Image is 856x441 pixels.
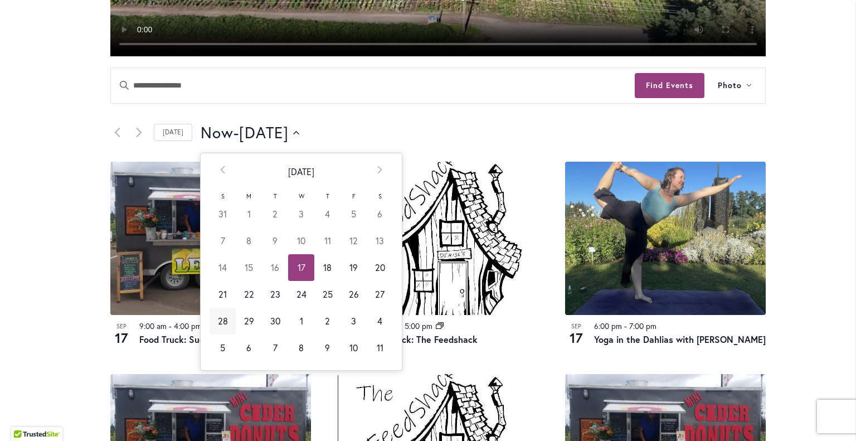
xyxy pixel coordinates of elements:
[201,122,299,144] button: Click to toggle datepicker
[367,333,478,345] a: Food Truck: The Feedshack
[210,190,236,201] th: S
[111,68,635,103] input: Enter Keyword. Search for events by Keyword.
[635,73,704,98] button: Find Events
[288,201,314,227] td: 3
[367,201,393,227] td: 6
[139,321,167,331] time: 9:00 am
[234,122,239,144] span: -
[565,328,587,347] span: 17
[594,321,622,331] time: 6:00 pm
[314,254,341,281] td: 18
[565,162,766,315] img: 794bea9c95c28ba4d1b9526f609c0558
[8,401,40,433] iframe: Launch Accessibility Center
[210,201,236,227] td: 31
[288,335,314,361] td: 8
[210,308,236,335] td: 28
[314,335,341,361] td: 9
[262,308,288,335] td: 30
[169,321,172,331] span: -
[262,335,288,361] td: 7
[718,79,742,92] span: Photo
[594,333,766,345] a: Yoga in the Dahlias with [PERSON_NAME]
[236,335,262,361] td: 6
[288,281,314,308] td: 24
[236,308,262,335] td: 29
[110,328,133,347] span: 17
[210,254,236,281] td: 14
[314,227,341,254] td: 11
[239,122,289,144] span: [DATE]
[405,321,432,331] time: 5:00 pm
[367,227,393,254] td: 13
[314,201,341,227] td: 4
[288,190,314,201] th: W
[341,227,367,254] td: 12
[262,254,288,281] td: 16
[341,335,367,361] td: 10
[314,308,341,335] td: 2
[236,254,262,281] td: 15
[236,153,367,190] th: [DATE]
[210,227,236,254] td: 7
[341,281,367,308] td: 26
[132,126,145,139] a: Next Events
[236,190,262,201] th: M
[236,227,262,254] td: 8
[341,190,367,201] th: F
[262,190,288,201] th: T
[262,281,288,308] td: 23
[624,321,627,331] span: -
[210,281,236,308] td: 21
[262,201,288,227] td: 2
[288,308,314,335] td: 1
[154,124,192,141] a: Click to select today's date
[288,227,314,254] td: 10
[174,321,202,331] time: 4:00 pm
[110,162,311,315] img: Food Truck: Sugar Lips Apple Cider Donuts
[236,201,262,227] td: 1
[341,201,367,227] td: 5
[341,254,367,281] td: 19
[262,227,288,254] td: 9
[210,335,236,361] td: 5
[367,254,393,281] td: 20
[341,308,367,335] td: 3
[139,333,264,345] a: Food Truck: Sugar Lips Donuts
[314,281,341,308] td: 25
[367,308,393,335] td: 4
[367,335,393,361] td: 11
[367,190,393,201] th: S
[110,126,124,139] a: Previous Events
[288,254,314,281] td: 17
[314,190,341,201] th: T
[367,281,393,308] td: 27
[110,322,133,331] span: Sep
[201,122,234,144] span: Now
[629,321,656,331] time: 7:00 pm
[704,68,765,103] button: Photo
[236,281,262,308] td: 22
[565,322,587,331] span: Sep
[338,162,538,315] img: The Feedshack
